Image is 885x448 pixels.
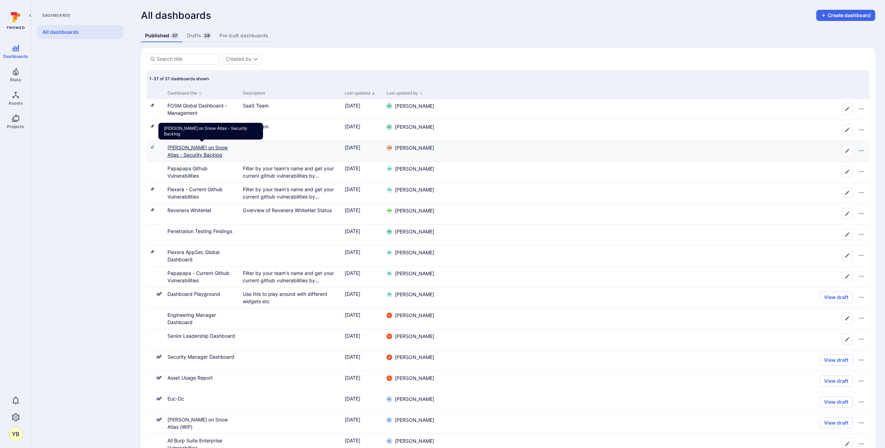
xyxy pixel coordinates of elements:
[149,144,155,150] button: Pin to sidebar
[203,33,211,38] span: 28
[395,207,434,214] span: [PERSON_NAME]
[149,396,155,403] span: Pin to sidebar
[443,246,870,266] div: Cell for
[395,333,434,340] span: [PERSON_NAME]
[243,207,339,214] div: Overview of Revenera WhiteHat Status
[149,270,155,277] span: Pin to sidebar
[387,165,434,172] a: US[PERSON_NAME]
[342,183,384,203] div: Cell for Last updated
[387,313,392,318] img: ACg8ocIprwjrgDQnDsNSk9Ghn5p5-B8DpAKWoJ5Gi9syOE4K59tr4Q=s96-c
[387,229,392,234] div: Andy Hsu
[345,165,360,171] span: [DATE]
[167,354,234,360] a: Security Manager Dashboard
[240,99,342,120] div: Cell for Description
[842,271,853,282] button: Edit dashboard
[387,187,392,193] div: Upendra Singh
[240,246,342,266] div: Cell for Description
[147,204,165,224] div: Cell for icons
[149,333,155,340] span: Pin to sidebar
[384,329,443,350] div: Cell for Last updated by
[165,120,240,141] div: Cell for Dashboard title
[240,371,342,392] div: Cell for Description
[856,292,867,303] button: Row actions menu
[149,103,155,110] span: Unpin from sidebar
[395,165,434,172] span: [PERSON_NAME]
[149,144,155,152] span: Pin to sidebar
[167,333,235,339] a: Senior Leadership Dashboard
[226,56,252,62] div: Created by
[387,417,434,424] a: EL[PERSON_NAME]
[342,350,384,371] div: Cell for Last updated
[243,123,339,130] div: SaaS Team
[240,308,342,329] div: Cell for Description
[149,249,155,256] span: Unpin from sidebar
[149,312,155,319] span: Pin to sidebar
[165,350,240,371] div: Cell for Dashboard title
[167,417,228,430] a: SAM on Snow Atlas (WIP)
[384,120,443,141] div: Cell for Last updated by
[856,396,867,408] button: Row actions menu
[149,124,155,129] button: Unpin from sidebar
[165,288,240,308] div: Cell for Dashboard title
[345,144,360,150] span: [DATE]
[147,225,165,245] div: Cell for icons
[342,288,384,308] div: Cell for Last updated
[345,103,360,109] span: [DATE]
[9,427,23,441] div: Yury Barysenka
[395,417,434,424] span: [PERSON_NAME]
[3,54,28,59] span: Dashboards
[342,162,384,182] div: Cell for Last updated
[165,267,240,287] div: Cell for Dashboard title
[167,249,219,262] a: Flexera AppSec Global Dashboard
[8,100,23,106] span: Assets
[345,291,360,297] span: [DATE]
[141,29,183,42] a: Published
[443,183,870,203] div: Cell for
[37,25,123,39] a: All dashboards
[240,162,342,182] div: Cell for Description
[387,228,434,235] a: AH[PERSON_NAME]
[387,375,392,381] img: ACg8ocIprwjrgDQnDsNSk9Ghn5p5-B8DpAKWoJ5Gi9syOE4K59tr4Q=s96-c
[395,144,434,151] span: [PERSON_NAME]
[240,183,342,203] div: Cell for Description
[395,103,434,110] span: [PERSON_NAME]
[443,162,870,182] div: Cell for
[384,267,443,287] div: Cell for Last updated by
[345,375,360,381] span: [DATE]
[240,392,342,413] div: Cell for Description
[387,144,434,151] a: DW[PERSON_NAME]
[149,165,155,173] span: Pin to sidebar
[842,166,853,177] button: Edit dashboard
[384,183,443,203] div: Cell for Last updated by
[37,13,123,18] span: Dashboards
[167,90,202,96] button: Sort by Dashboard title
[842,103,853,114] button: Edit dashboard
[819,375,853,387] button: View draft
[345,186,360,192] span: [DATE]
[149,207,155,215] span: Unpin from sidebar
[819,396,853,408] button: View draft
[156,291,162,297] svg: There is a draft version of this dashboard available with unpublished changes
[395,396,434,403] span: [PERSON_NAME]
[443,99,870,120] div: Cell for
[856,187,867,198] button: Row actions menu
[443,267,870,287] div: Cell for
[342,392,384,413] div: Cell for Last updated
[387,291,434,298] a: SR[PERSON_NAME]
[149,354,155,361] span: Pin to sidebar
[165,204,240,224] div: Cell for Dashboard title
[443,225,870,245] div: Cell for
[345,249,360,255] span: [DATE]
[345,90,375,96] button: Sort by Last updated
[243,102,339,109] div: SaaS Team
[147,350,165,371] div: Cell for icons
[342,413,384,434] div: Cell for Last updated
[387,186,434,193] a: US[PERSON_NAME]
[384,413,443,434] div: Cell for Last updated by
[147,413,165,434] div: Cell for icons
[156,417,162,422] svg: There is a draft version of this dashboard available with unpublished changes
[384,225,443,245] div: Cell for Last updated by
[342,308,384,329] div: Cell for Last updated
[156,396,162,401] svg: There is a draft version of this dashboard available with unpublished changes
[372,90,375,97] p: Sorted by: Alphabetically (Z-A)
